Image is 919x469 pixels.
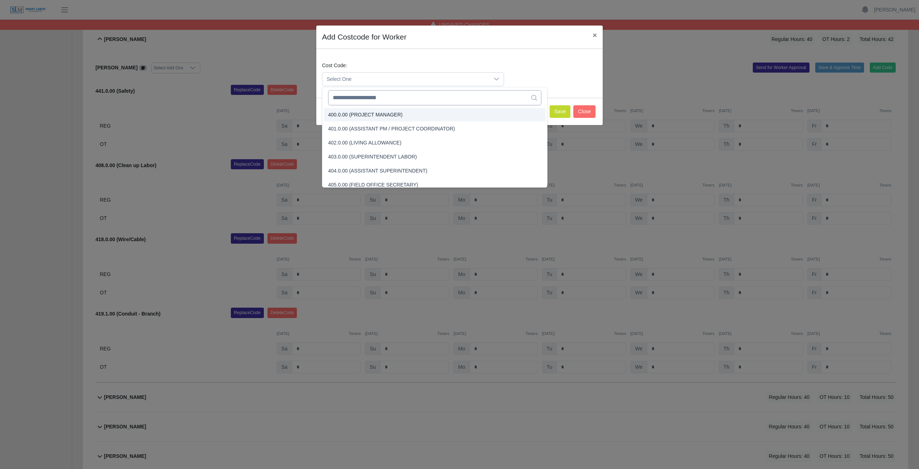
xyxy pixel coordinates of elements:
span: 404.0.00 (ASSISTANT SUPERINTENDENT) [328,167,427,175]
span: 401.0.00 (ASSISTANT PM / PROJECT COORDINATOR) [328,125,455,133]
button: Close [587,26,603,45]
li: 401.0.00 (ASSISTANT PM / PROJECT COORDINATOR) [324,122,546,135]
span: × [593,31,597,39]
h4: Add Costcode for Worker [322,31,406,43]
li: 402.0.00 (LIVING ALLOWANCE) [324,136,546,150]
li: 400.0.00 (PROJECT MANAGER) [324,108,546,121]
span: 400.0.00 (PROJECT MANAGER) [328,111,402,119]
span: 402.0.00 (LIVING ALLOWANCE) [328,139,401,147]
li: 403.0.00 (SUPERINTENDENT LABOR) [324,150,546,164]
button: Close [573,105,596,118]
span: 403.0.00 (SUPERINTENDENT LABOR) [328,153,417,161]
span: Select One [322,73,489,86]
li: 405.0.00 (FIELD OFFICE SECRETARY) [324,178,546,192]
span: 405.0.00 (FIELD OFFICE SECRETARY) [328,181,418,189]
li: 404.0.00 (ASSISTANT SUPERINTENDENT) [324,164,546,178]
button: Save [550,105,570,118]
label: Cost Code: [322,62,347,69]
